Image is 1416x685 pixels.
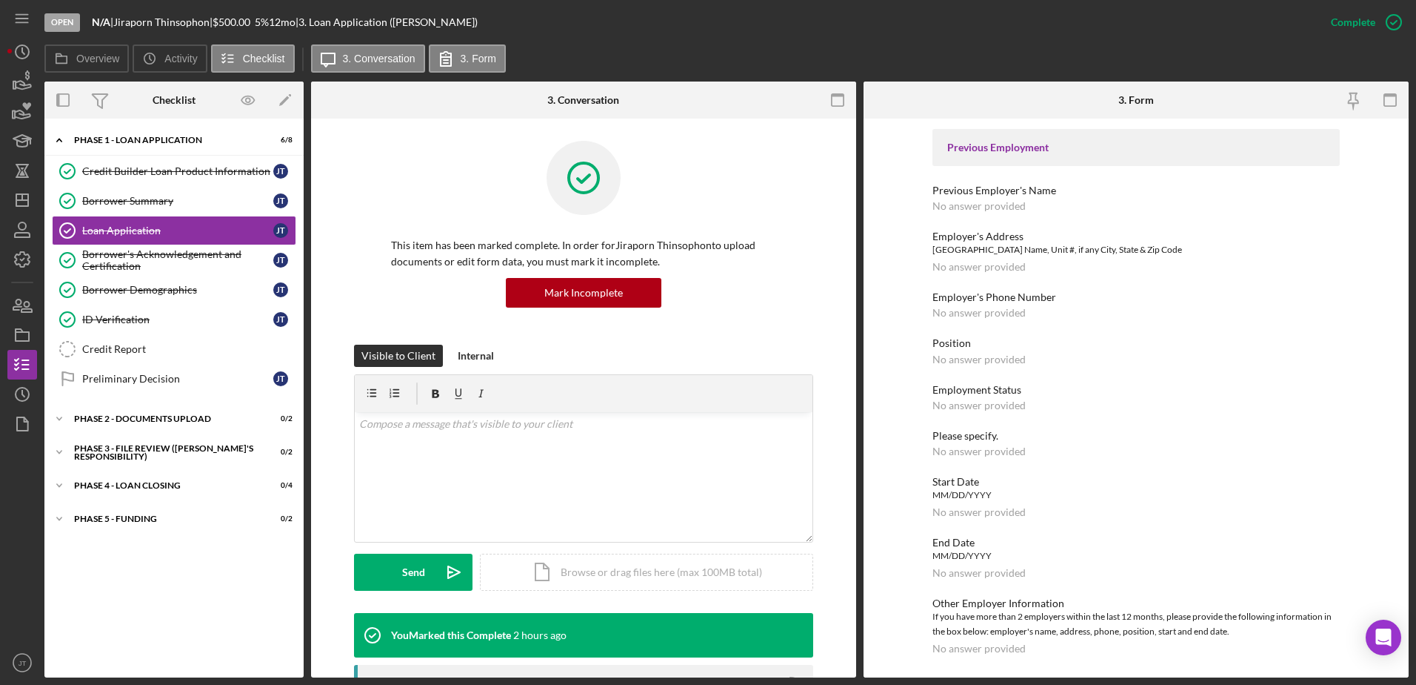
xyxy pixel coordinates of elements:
a: Credit Report [52,334,296,364]
div: Jiraporn Thinsophon | [113,16,213,28]
div: MM/DD/YYYY [932,488,1340,503]
button: 3. Form [429,44,506,73]
div: J T [273,193,288,208]
a: Preliminary DecisionJT [52,364,296,394]
div: PHASE 3 - FILE REVIEW ([PERSON_NAME]'s Responsibility) [74,444,256,461]
div: Mark Incomplete [544,278,623,308]
div: No answer provided [932,400,1026,411]
a: Credit Builder Loan Product InformationJT [52,156,296,186]
button: Checklist [211,44,295,73]
div: | 3. Loan Application ([PERSON_NAME]) [295,16,478,28]
div: Credit Report [82,343,295,355]
div: Please specify. [932,430,1340,442]
p: This item has been marked complete. In order for Jiraporn Thinsophon to upload documents or edit ... [391,237,776,271]
button: Activity [133,44,207,73]
div: J T [273,312,288,327]
div: You Marked this Complete [391,629,511,641]
b: N/A [92,16,110,28]
div: Employer's Phone Number [932,291,1340,303]
div: Previous Employment [947,142,1325,153]
a: Loan ApplicationJT [52,216,296,245]
div: No answer provided [932,261,1026,273]
button: Send [354,554,472,591]
div: 0 / 2 [266,448,293,457]
div: Checklist [153,94,196,106]
div: Send [402,554,425,591]
a: Borrower DemographicsJT [52,275,296,305]
div: J T [273,282,288,297]
div: No answer provided [932,200,1026,212]
div: J T [273,164,288,179]
div: Visible to Client [361,345,435,367]
div: 0 / 2 [266,514,293,523]
div: Credit Builder Loan Product Information [82,165,273,177]
button: 3. Conversation [311,44,425,73]
div: Previous Employer's Name [932,185,1340,196]
div: Phase 5 - Funding [74,514,256,523]
div: Internal [458,345,494,367]
div: 0 / 2 [266,414,293,423]
div: PHASE 4 - LOAN CLOSING [74,481,256,490]
a: ID VerificationJT [52,305,296,334]
a: Borrower's Acknowledgement and CertificationJT [52,245,296,275]
label: 3. Conversation [343,53,415,64]
div: No answer provided [932,643,1026,655]
button: Complete [1316,7,1409,37]
div: No answer provided [932,354,1026,365]
div: Borrower Demographics [82,284,273,296]
div: Phase 2 - DOCUMENTS UPLOAD [74,414,256,423]
div: J T [273,253,288,268]
label: Checklist [243,53,285,64]
div: 5 % [255,16,269,28]
a: Borrower SummaryJT [52,186,296,216]
div: J T [273,223,288,238]
div: Preliminary Decision [82,373,273,385]
label: 3. Form [461,53,496,64]
div: Open Intercom Messenger [1366,620,1401,655]
div: J T [273,371,288,386]
div: | [92,16,113,28]
label: Activity [164,53,197,64]
button: JT [7,648,37,678]
div: 3. Form [1118,94,1154,106]
div: End Date [932,537,1340,549]
div: Employment Status [932,384,1340,396]
div: MM/DD/YYYY [932,549,1340,563]
div: Borrower Summary [82,195,273,207]
div: Employer's Address [932,231,1340,242]
label: Overview [76,53,119,64]
button: Overview [44,44,129,73]
button: Visible to Client [354,345,443,367]
div: No answer provided [932,506,1026,518]
div: ID Verification [82,314,273,325]
div: 12 mo [269,16,295,28]
button: Mark Incomplete [506,278,661,308]
div: 3. Conversation [547,94,619,106]
text: JT [19,659,27,667]
div: Borrower's Acknowledgement and Certification [82,248,273,272]
div: No answer provided [932,567,1026,579]
div: 6 / 8 [266,136,293,145]
div: Phase 1 - Loan Application [74,136,256,145]
button: Internal [450,345,501,367]
time: 2025-08-25 19:41 [513,629,567,641]
div: No answer provided [932,307,1026,319]
div: Open [44,13,80,32]
div: [GEOGRAPHIC_DATA] Name, Unit #, if any City, State & Zip Code [932,242,1340,257]
div: $500.00 [213,16,255,28]
div: Loan Application [82,225,273,236]
div: 0 / 4 [266,481,293,490]
div: Other Employer Information [932,598,1340,609]
div: If you have more than 2 employers within the last 12 months, please provide the following informa... [932,609,1340,639]
div: Start Date [932,476,1340,488]
div: Complete [1331,7,1375,37]
div: No answer provided [932,446,1026,457]
div: Position [932,337,1340,349]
